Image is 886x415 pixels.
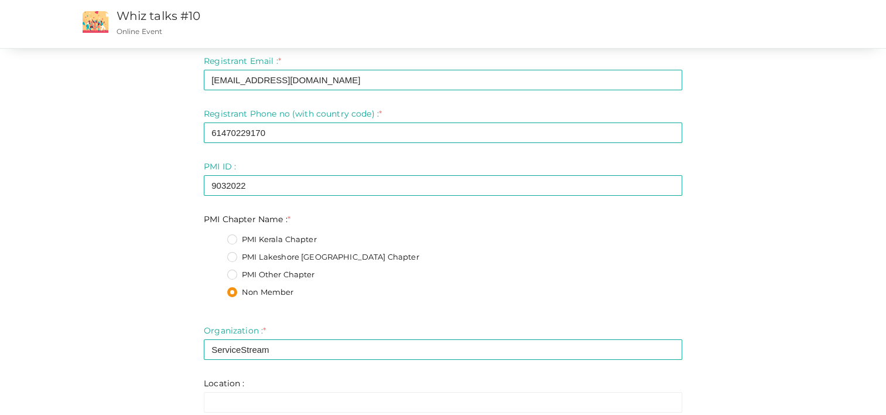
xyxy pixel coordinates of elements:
input: Enter registrant phone no here. [204,123,682,143]
label: PMI Chapter Name : [204,213,290,225]
label: PMI ID : [204,161,236,172]
a: Whiz talks #10 [117,9,201,23]
label: PMI Other Chapter [227,269,314,281]
label: PMI Lakeshore [GEOGRAPHIC_DATA] Chapter [227,251,419,263]
label: Registrant Email : [204,55,281,67]
p: Online Event [117,26,560,36]
img: event2.png [83,11,108,33]
label: PMI Kerala Chapter [227,234,317,246]
label: Non Member [227,287,293,298]
label: Location : [204,377,244,389]
label: Registrant Phone no (with country code) : [204,108,382,120]
input: Enter registrant email here. [204,70,682,90]
label: Organization : [204,325,266,336]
